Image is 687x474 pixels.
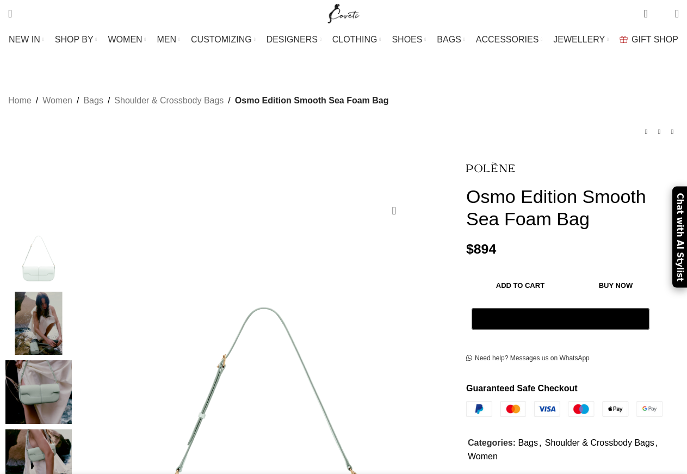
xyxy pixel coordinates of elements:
[157,29,180,51] a: MEN
[468,438,516,447] span: Categories:
[466,384,578,393] strong: Guaranteed Safe Checkout
[553,34,605,45] span: JEWELLERY
[472,274,569,297] button: Add to cart
[191,29,256,51] a: CUSTOMIZING
[472,308,649,330] button: Plačilo s storitvijo GPay
[5,223,72,292] div: 1 / 4
[3,3,17,24] a: Search
[267,29,321,51] a: DESIGNERS
[325,8,362,17] a: Site logo
[466,242,496,256] bdi: 894
[55,29,97,51] a: SHOP BY
[468,452,498,461] a: Women
[8,94,32,108] a: Home
[574,274,657,297] button: Buy now
[437,29,465,51] a: BAGS
[518,438,537,447] a: Bags
[666,125,679,138] a: Next product
[332,29,381,51] a: CLOTHING
[640,125,653,138] a: Previous product
[638,3,653,24] a: 0
[466,186,679,230] h1: Osmo Edition Smooth Sea Foam Bag
[466,354,590,363] a: Need help? Messages us on WhatsApp
[114,94,224,108] a: Shoulder & Crossbody Bags
[191,34,252,45] span: CUSTOMIZING
[658,11,666,19] span: 0
[235,94,389,108] span: Osmo Edition Smooth Sea Foam Bag
[267,34,318,45] span: DESIGNERS
[392,34,422,45] span: SHOES
[42,94,72,108] a: Women
[466,155,515,180] img: Polene
[3,29,684,51] div: Main navigation
[545,438,654,447] a: Shoulder & Crossbody Bags
[9,29,44,51] a: NEW IN
[476,34,539,45] span: ACCESSORIES
[5,292,72,361] div: 2 / 4
[55,34,94,45] span: SHOP BY
[620,36,628,43] img: GiftBag
[466,401,663,417] img: guaranteed-safe-checkout-bordered.j
[157,34,177,45] span: MEN
[5,292,72,355] img: Polene bag
[656,3,667,24] div: My Wishlist
[645,5,653,14] span: 0
[620,29,678,51] a: GIFT SHOP
[5,360,72,424] img: Polene bags
[553,29,609,51] a: JEWELLERY
[5,223,72,286] img: Polene
[476,29,543,51] a: ACCESSORIES
[83,94,103,108] a: Bags
[466,242,474,256] span: $
[8,94,389,108] nav: Breadcrumb
[332,34,377,45] span: CLOTHING
[655,436,658,450] span: ,
[5,360,72,429] div: 3 / 4
[632,34,678,45] span: GIFT SHOP
[9,34,40,45] span: NEW IN
[392,29,426,51] a: SHOES
[108,34,143,45] span: WOMEN
[539,436,541,450] span: ,
[437,34,461,45] span: BAGS
[108,29,146,51] a: WOMEN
